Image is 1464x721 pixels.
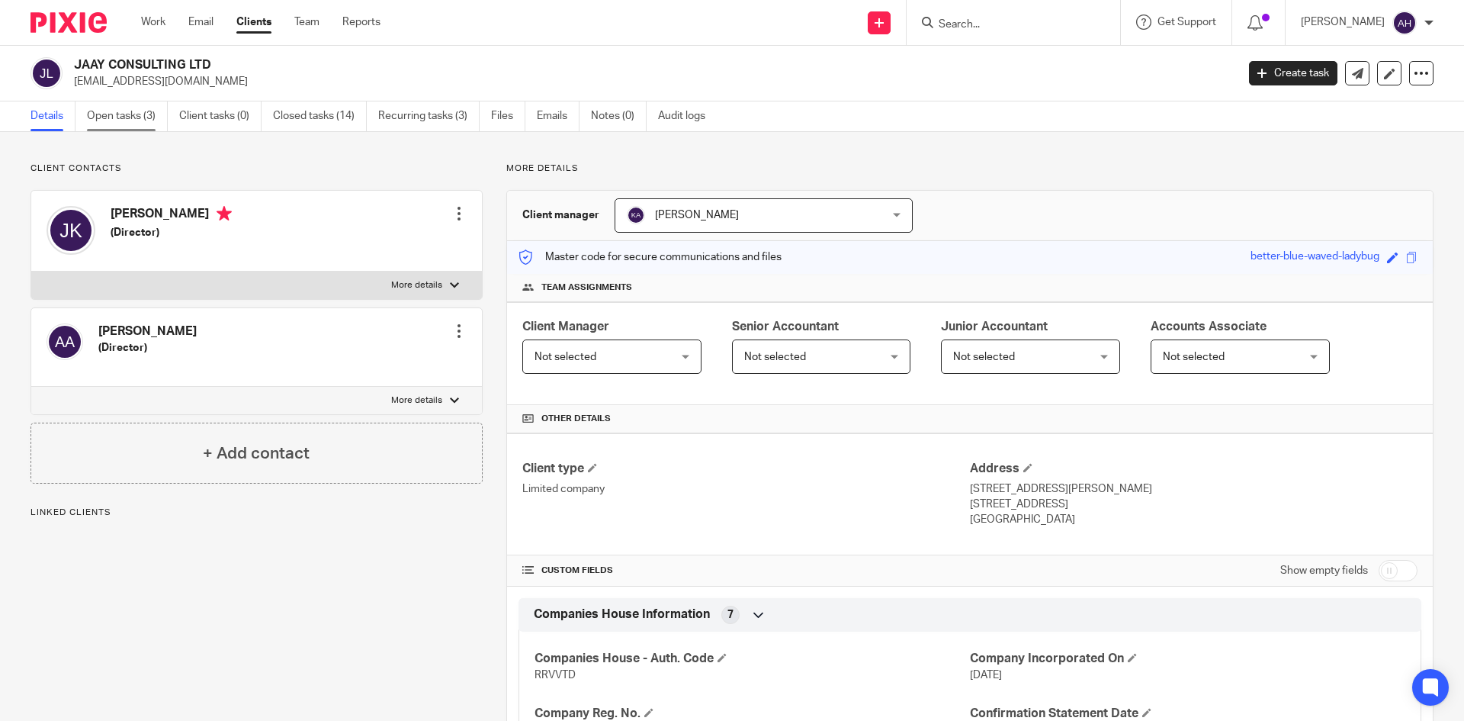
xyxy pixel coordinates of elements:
h4: [PERSON_NAME] [111,206,232,225]
span: Not selected [535,352,596,362]
h5: (Director) [98,340,197,356]
p: [GEOGRAPHIC_DATA] [970,512,1417,527]
span: Senior Accountant [732,320,839,333]
img: svg%3E [47,206,95,255]
span: Junior Accountant [941,320,1048,333]
div: better-blue-waved-ladybug [1250,249,1379,266]
a: Reports [342,14,380,30]
h3: Client manager [522,208,599,223]
p: [STREET_ADDRESS] [970,497,1417,512]
span: Accounts Associate [1151,320,1267,333]
span: 7 [727,607,734,623]
h4: Client type [522,461,970,477]
h2: JAAY CONSULTING LTD [74,57,996,73]
h4: Companies House - Auth. Code [535,651,970,667]
input: Search [937,18,1074,32]
h4: [PERSON_NAME] [98,323,197,340]
span: Not selected [1163,352,1225,362]
a: Team [294,14,319,30]
p: Client contacts [30,163,483,175]
span: [PERSON_NAME] [655,210,739,220]
img: svg%3E [47,323,83,360]
img: Pixie [30,12,107,33]
span: Not selected [744,352,806,362]
img: svg%3E [1392,11,1417,35]
p: Limited company [522,481,970,497]
p: [STREET_ADDRESS][PERSON_NAME] [970,481,1417,497]
h5: (Director) [111,225,232,240]
a: Files [491,101,525,131]
h4: CUSTOM FIELDS [522,565,970,577]
span: Companies House Information [534,607,710,623]
p: More details [391,394,442,407]
span: RRVVTD [535,670,576,681]
a: Work [141,14,165,30]
span: Not selected [953,352,1015,362]
a: Details [30,101,75,131]
p: Linked clients [30,507,483,519]
span: Team assignments [541,282,632,294]
h4: Company Incorporated On [970,651,1405,667]
img: svg%3E [30,57,63,89]
span: Client Manager [522,320,609,333]
span: Other details [541,413,611,425]
a: Clients [236,14,271,30]
a: Closed tasks (14) [273,101,367,131]
a: Create task [1249,61,1337,85]
p: Master code for secure communications and files [518,249,782,265]
h4: + Add contact [203,442,310,465]
a: Audit logs [658,101,717,131]
i: Primary [217,206,232,221]
img: svg%3E [627,206,645,224]
a: Emails [537,101,579,131]
p: More details [506,163,1433,175]
label: Show empty fields [1280,563,1368,578]
span: Get Support [1157,17,1216,27]
p: [PERSON_NAME] [1301,14,1385,30]
a: Recurring tasks (3) [378,101,480,131]
p: More details [391,279,442,291]
p: [EMAIL_ADDRESS][DOMAIN_NAME] [74,74,1226,89]
a: Notes (0) [591,101,647,131]
a: Open tasks (3) [87,101,168,131]
span: [DATE] [970,670,1002,681]
a: Client tasks (0) [179,101,262,131]
a: Email [188,14,213,30]
h4: Address [970,461,1417,477]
